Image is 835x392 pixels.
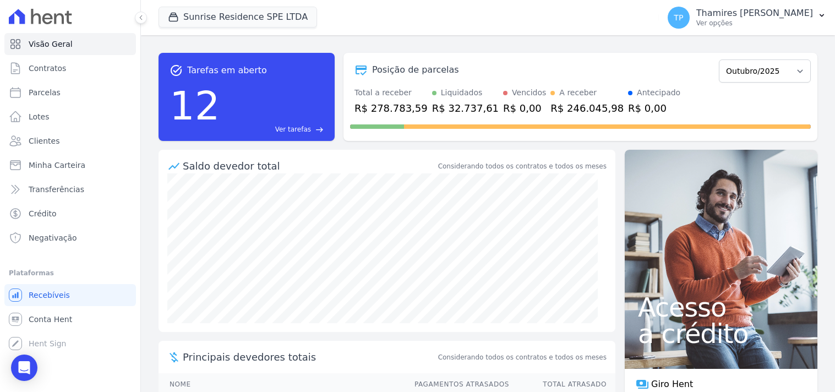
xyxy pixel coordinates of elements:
span: Considerando todos os contratos e todos os meses [438,352,607,362]
a: Minha Carteira [4,154,136,176]
p: Ver opções [696,19,813,28]
a: Visão Geral [4,33,136,55]
div: Open Intercom Messenger [11,355,37,381]
div: R$ 246.045,98 [550,101,624,116]
button: Sunrise Residence SPE LTDA [159,7,317,28]
span: Crédito [29,208,57,219]
span: Lotes [29,111,50,122]
span: Transferências [29,184,84,195]
a: Transferências [4,178,136,200]
span: Conta Hent [29,314,72,325]
a: Lotes [4,106,136,128]
a: Parcelas [4,81,136,104]
span: Clientes [29,135,59,146]
span: TP [674,14,683,21]
span: a crédito [638,320,804,347]
a: Clientes [4,130,136,152]
span: Giro Hent [651,378,693,391]
button: TP Thamires [PERSON_NAME] Ver opções [659,2,835,33]
span: Parcelas [29,87,61,98]
div: Posição de parcelas [372,63,459,77]
div: Liquidados [441,87,483,99]
span: Recebíveis [29,290,70,301]
div: Plataformas [9,266,132,280]
a: Negativação [4,227,136,249]
a: Conta Hent [4,308,136,330]
span: Minha Carteira [29,160,85,171]
span: Principais devedores totais [183,350,436,364]
div: Antecipado [637,87,680,99]
div: Considerando todos os contratos e todos os meses [438,161,607,171]
span: Visão Geral [29,39,73,50]
span: Tarefas em aberto [187,64,267,77]
div: 12 [170,77,220,134]
div: R$ 32.737,61 [432,101,499,116]
span: Contratos [29,63,66,74]
div: Vencidos [512,87,546,99]
a: Recebíveis [4,284,136,306]
span: Acesso [638,294,804,320]
div: R$ 278.783,59 [354,101,428,116]
div: A receber [559,87,597,99]
a: Crédito [4,203,136,225]
div: R$ 0,00 [503,101,546,116]
a: Contratos [4,57,136,79]
div: Total a receber [354,87,428,99]
div: Saldo devedor total [183,159,436,173]
p: Thamires [PERSON_NAME] [696,8,813,19]
div: R$ 0,00 [628,101,680,116]
a: Ver tarefas east [225,124,324,134]
span: Ver tarefas [275,124,311,134]
span: task_alt [170,64,183,77]
span: Negativação [29,232,77,243]
span: east [315,126,324,134]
